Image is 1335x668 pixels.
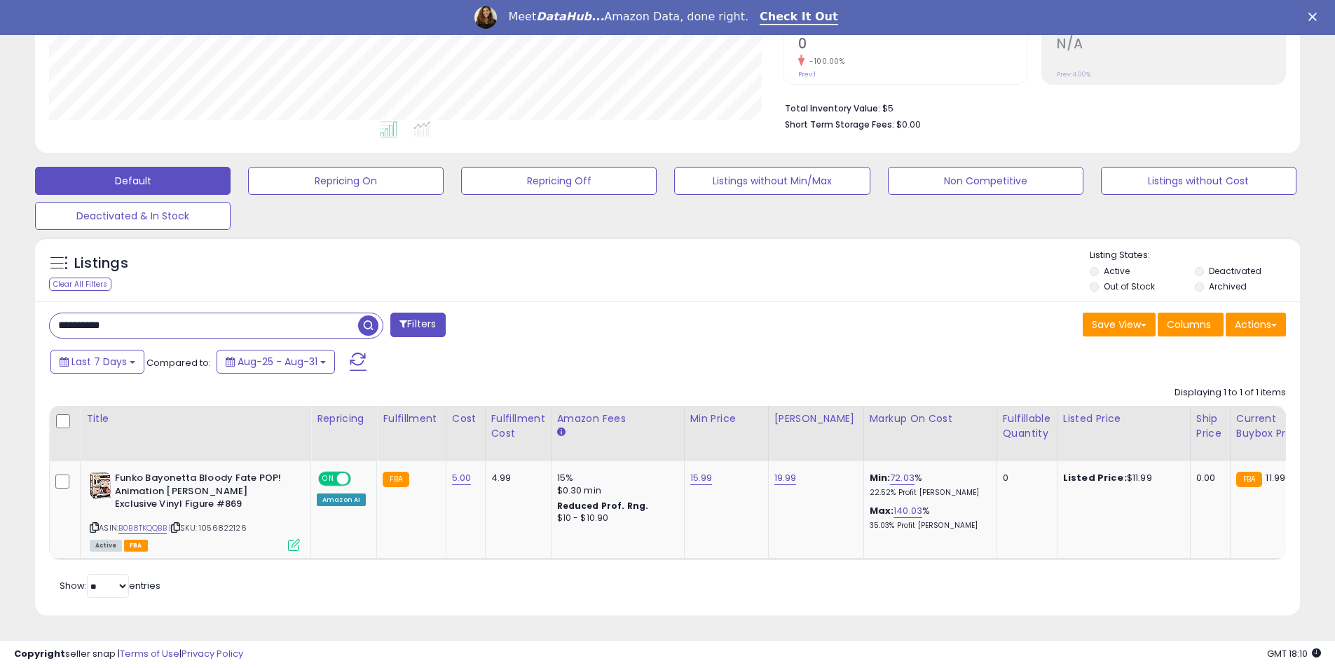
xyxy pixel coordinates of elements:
[774,471,797,485] a: 19.99
[785,102,880,114] b: Total Inventory Value:
[317,411,371,426] div: Repricing
[536,10,604,23] i: DataHub...
[1308,13,1322,21] div: Close
[674,167,870,195] button: Listings without Min/Max
[1003,411,1051,441] div: Fulfillable Quantity
[1063,471,1127,484] b: Listed Price:
[1226,313,1286,336] button: Actions
[785,118,894,130] b: Short Term Storage Fees:
[896,118,921,131] span: $0.00
[1104,280,1155,292] label: Out of Stock
[491,472,540,484] div: 4.99
[349,473,371,485] span: OFF
[115,472,285,514] b: Funko Bayonetta Bloody Fate POP! Animation [PERSON_NAME] Exclusive Vinyl Figure #869
[238,355,317,369] span: Aug-25 - Aug-31
[557,411,678,426] div: Amazon Fees
[1057,70,1090,79] small: Prev: 4.00%
[870,488,986,498] p: 22.52% Profit [PERSON_NAME]
[146,356,211,369] span: Compared to:
[74,254,128,273] h5: Listings
[217,350,335,374] button: Aug-25 - Aug-31
[785,99,1275,116] li: $5
[118,522,167,534] a: B0B8TKQQBB
[1209,265,1261,277] label: Deactivated
[124,540,148,552] span: FBA
[774,411,858,426] div: [PERSON_NAME]
[1101,167,1296,195] button: Listings without Cost
[1083,313,1156,336] button: Save View
[50,350,144,374] button: Last 7 Days
[1196,411,1224,441] div: Ship Price
[805,56,844,67] small: -100.00%
[557,500,649,512] b: Reduced Prof. Rng.
[557,472,673,484] div: 15%
[894,504,922,518] a: 140.03
[474,6,497,29] img: Profile image for Georgie
[35,202,231,230] button: Deactivated & In Stock
[14,647,65,660] strong: Copyright
[491,411,545,441] div: Fulfillment Cost
[870,471,891,484] b: Min:
[1196,472,1219,484] div: 0.00
[798,70,816,79] small: Prev: 1
[690,471,713,485] a: 15.99
[248,167,444,195] button: Repricing On
[1167,318,1211,332] span: Columns
[870,504,894,517] b: Max:
[461,167,657,195] button: Repricing Off
[1104,265,1130,277] label: Active
[1236,472,1262,487] small: FBA
[35,167,231,195] button: Default
[317,493,366,506] div: Amazon AI
[870,521,986,531] p: 35.03% Profit [PERSON_NAME]
[320,473,337,485] span: ON
[90,472,111,500] img: 51EE7ItA++L._SL40_.jpg
[1236,411,1308,441] div: Current Buybox Price
[390,313,445,337] button: Filters
[1175,386,1286,400] div: Displaying 1 to 1 of 1 items
[120,647,179,660] a: Terms of Use
[14,648,243,661] div: seller snap | |
[870,472,986,498] div: %
[690,411,762,426] div: Min Price
[870,411,991,426] div: Markup on Cost
[60,579,160,592] span: Show: entries
[1090,249,1300,262] p: Listing States:
[383,411,439,426] div: Fulfillment
[888,167,1083,195] button: Non Competitive
[1158,313,1224,336] button: Columns
[86,411,305,426] div: Title
[1266,471,1285,484] span: 11.99
[1057,36,1285,55] h2: N/A
[49,278,111,291] div: Clear All Filters
[863,406,997,461] th: The percentage added to the cost of goods (COGS) that forms the calculator for Min & Max prices.
[169,522,247,533] span: | SKU: 1056822126
[383,472,409,487] small: FBA
[71,355,127,369] span: Last 7 Days
[1063,411,1184,426] div: Listed Price
[890,471,915,485] a: 72.03
[1209,280,1247,292] label: Archived
[1003,472,1046,484] div: 0
[90,472,300,550] div: ASIN:
[557,512,673,524] div: $10 - $10.90
[452,411,479,426] div: Cost
[508,10,748,24] div: Meet Amazon Data, done right.
[1267,647,1321,660] span: 2025-09-8 18:10 GMT
[1063,472,1179,484] div: $11.99
[798,36,1027,55] h2: 0
[760,10,838,25] a: Check It Out
[557,484,673,497] div: $0.30 min
[557,426,566,439] small: Amazon Fees.
[870,505,986,531] div: %
[182,647,243,660] a: Privacy Policy
[90,540,122,552] span: All listings currently available for purchase on Amazon
[452,471,472,485] a: 5.00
